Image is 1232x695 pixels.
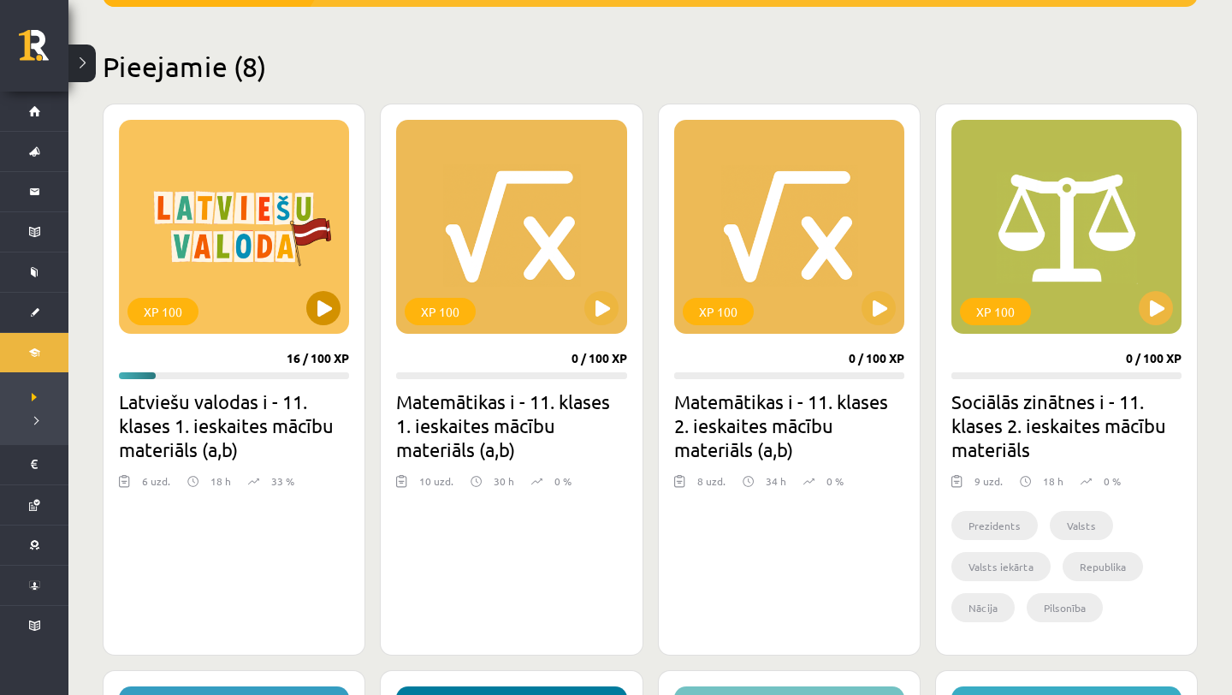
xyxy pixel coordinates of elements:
p: 0 % [554,473,572,489]
h2: Matemātikas i - 11. klases 2. ieskaites mācību materiāls (a,b) [674,389,904,461]
h2: Pieejamie (8) [103,50,1198,83]
li: Prezidents [951,511,1038,540]
h2: Latviešu valodas i - 11. klases 1. ieskaites mācību materiāls (a,b) [119,389,349,461]
h2: Sociālās zinātnes i - 11. klases 2. ieskaites mācību materiāls [951,389,1182,461]
p: 18 h [1043,473,1063,489]
a: Rīgas 1. Tālmācības vidusskola [19,30,68,73]
div: XP 100 [405,298,476,325]
li: Republika [1063,552,1143,581]
div: 6 uzd. [142,473,170,499]
p: 30 h [494,473,514,489]
div: 10 uzd. [419,473,453,499]
div: XP 100 [960,298,1031,325]
p: 18 h [210,473,231,489]
li: Pilsonība [1027,593,1103,622]
p: 0 % [826,473,844,489]
li: Valsts [1050,511,1113,540]
p: 33 % [271,473,294,489]
div: 9 uzd. [974,473,1003,499]
p: 0 % [1104,473,1121,489]
div: XP 100 [127,298,198,325]
li: Nācija [951,593,1015,622]
h2: Matemātikas i - 11. klases 1. ieskaites mācību materiāls (a,b) [396,389,626,461]
div: 8 uzd. [697,473,726,499]
div: XP 100 [683,298,754,325]
li: Valsts iekārta [951,552,1051,581]
p: 34 h [766,473,786,489]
